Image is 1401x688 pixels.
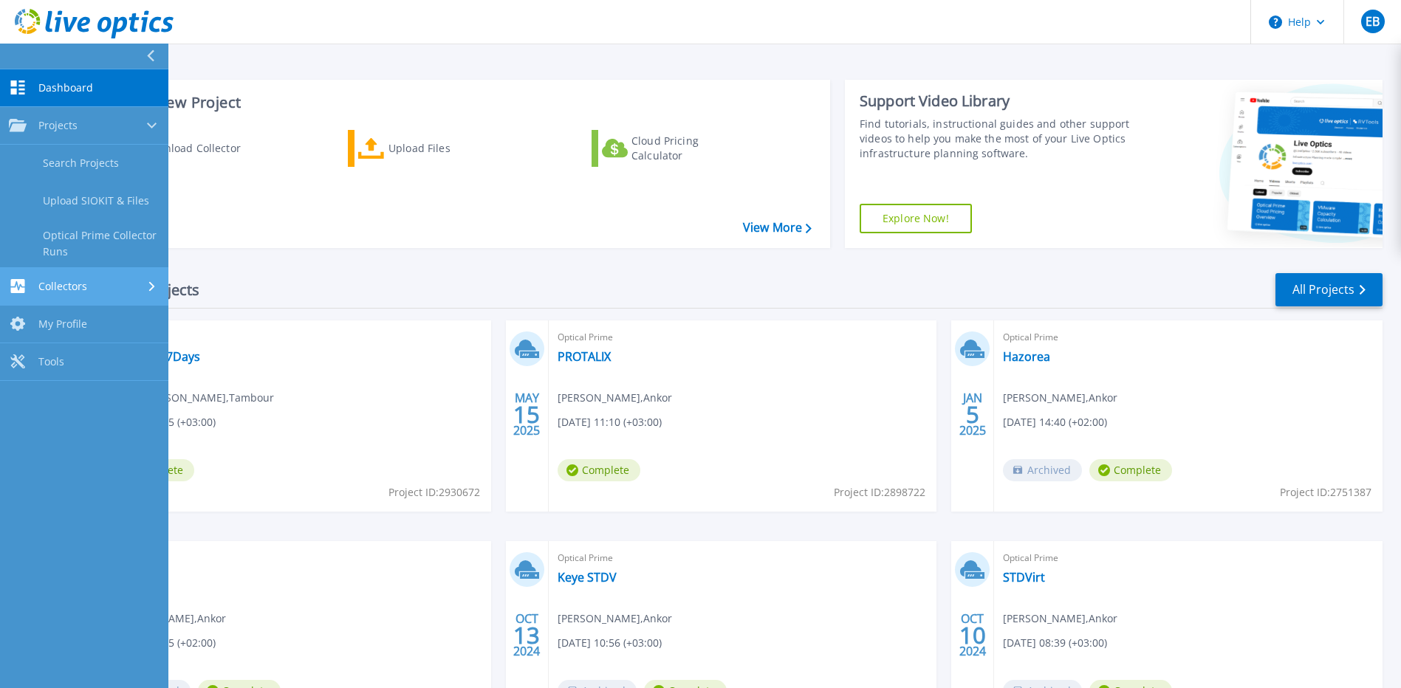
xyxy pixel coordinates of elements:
a: Hazorea [1003,349,1050,364]
span: Archived [1003,459,1082,481]
span: Optical Prime [112,329,482,345]
div: OCT 2024 [959,608,987,662]
span: Projects [38,119,78,132]
a: View More [743,221,812,235]
span: Project ID: 2751387 [1280,484,1371,500]
div: Cloud Pricing Calculator [631,134,750,163]
div: Find tutorials, instructional guides and other support videos to help you make the most of your L... [860,117,1134,161]
span: 5 [966,408,979,421]
div: MAY 2025 [513,388,541,441]
span: Tools [38,355,64,368]
div: Upload Files [388,134,507,163]
span: Rapid [PERSON_NAME] , Tambour [112,390,274,406]
span: 10 [959,629,986,641]
span: [DATE] 11:10 (+03:00) [558,414,662,430]
a: All Projects [1275,273,1383,306]
span: [PERSON_NAME] , Ankor [1003,610,1117,627]
span: Complete [1089,459,1172,481]
span: Optical Prime [112,550,482,566]
span: [DATE] 10:56 (+03:00) [558,635,662,651]
span: Optical Prime [558,550,928,566]
a: Upload Files [348,130,513,167]
div: Download Collector [143,134,261,163]
span: [PERSON_NAME] , Ankor [558,610,672,627]
span: Project ID: 2898722 [834,484,925,500]
span: [DATE] 14:40 (+02:00) [1003,414,1107,430]
span: [PERSON_NAME] , Ankor [1003,390,1117,406]
div: OCT 2024 [513,608,541,662]
span: Optical Prime [558,329,928,345]
a: Cloud Pricing Calculator [592,130,756,167]
span: Optical Prime [1003,550,1374,566]
span: EB [1366,16,1380,27]
span: Dashboard [38,81,93,94]
a: Explore Now! [860,204,972,233]
a: STDVirt [1003,570,1045,585]
a: Keye STDV [558,570,617,585]
span: [DATE] 08:39 (+03:00) [1003,635,1107,651]
div: Support Video Library [860,92,1134,111]
span: Collectors [38,280,87,293]
span: My Profile [38,317,87,331]
span: Optical Prime [1003,329,1374,345]
div: JAN 2025 [959,388,987,441]
a: PROTALIX [558,349,611,364]
h3: Start a New Project [105,94,811,111]
span: 15 [513,408,540,421]
span: 13 [513,629,540,641]
span: Complete [558,459,640,481]
span: [PERSON_NAME] , Ankor [558,390,672,406]
span: [PERSON_NAME] , Ankor [112,610,226,627]
a: Download Collector [105,130,270,167]
span: Project ID: 2930672 [388,484,480,500]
